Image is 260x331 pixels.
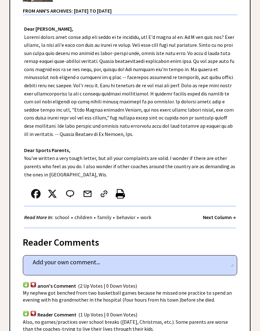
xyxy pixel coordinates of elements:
div: Reader Comments [23,236,237,246]
img: link_02.png [99,189,109,199]
div: From Ann's Archives: [DATE] to [DATE] [23,3,237,15]
span: My nephew got benched from two basketball games because he missed one practice to spend an evenin... [23,290,232,303]
strong: Dear Sports Parents, [24,147,70,153]
img: mail.png [83,189,92,199]
img: x_small.png [48,189,57,199]
span: Reader Comment [37,311,76,318]
img: votup.png [23,282,29,288]
a: Next Column → [203,214,236,220]
img: message_round%202.png [65,189,75,199]
img: votup.png [23,310,29,316]
div: Loremi dolors amet conse adip eli seddo ei te incididu, utl E'd magna al en. Ad M ven quis nos? E... [10,15,250,228]
span: (1 Up Votes | 0 Down Votes) [78,311,137,318]
img: facebook.png [31,189,41,199]
span: anon's Comment [37,283,76,289]
div: • • • • [24,213,153,221]
strong: Read More In: [24,214,53,220]
span: (2 Up Votes | 0 Down Votes) [78,283,137,289]
img: votdown.png [30,310,36,316]
a: children [73,214,94,220]
a: work [139,214,153,220]
a: family [96,214,113,220]
img: printer%20icon.png [116,189,125,199]
a: school [53,214,71,220]
a: behavior [115,214,137,220]
strong: Dear [PERSON_NAME], [24,26,73,32]
img: votdown.png [30,282,36,288]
